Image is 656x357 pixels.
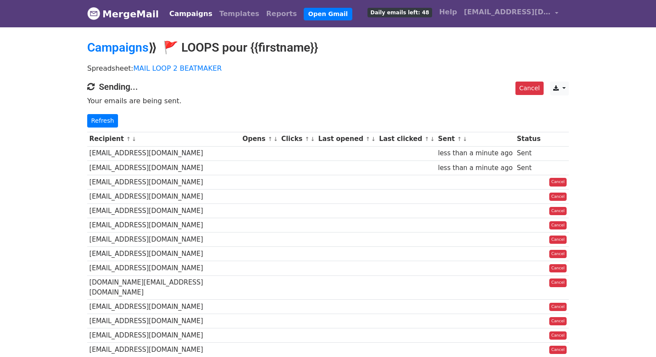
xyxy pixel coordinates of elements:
[87,96,569,105] p: Your emails are being sent.
[87,40,148,55] a: Campaigns
[87,204,240,218] td: [EMAIL_ADDRESS][DOMAIN_NAME]
[305,136,310,142] a: ↑
[515,132,542,146] th: Status
[549,193,567,201] a: Cancel
[515,160,542,175] td: Sent
[166,5,216,23] a: Campaigns
[515,82,544,95] a: Cancel
[549,331,567,340] a: Cancel
[316,132,377,146] th: Last opened
[126,136,131,142] a: ↑
[424,136,429,142] a: ↑
[549,317,567,326] a: Cancel
[216,5,262,23] a: Templates
[87,189,240,203] td: [EMAIL_ADDRESS][DOMAIN_NAME]
[273,136,278,142] a: ↓
[87,146,240,160] td: [EMAIL_ADDRESS][DOMAIN_NAME]
[310,136,315,142] a: ↓
[549,236,567,244] a: Cancel
[377,132,436,146] th: Last clicked
[87,82,569,92] h4: Sending...
[549,303,567,311] a: Cancel
[438,163,512,173] div: less than a minute ago
[87,300,240,314] td: [EMAIL_ADDRESS][DOMAIN_NAME]
[87,5,159,23] a: MergeMail
[366,136,371,142] a: ↑
[87,64,569,73] p: Spreadsheet:
[87,175,240,189] td: [EMAIL_ADDRESS][DOMAIN_NAME]
[87,261,240,275] td: [EMAIL_ADDRESS][DOMAIN_NAME]
[133,64,222,72] a: MAIL LOOP 2 BEATMAKER
[87,218,240,233] td: [EMAIL_ADDRESS][DOMAIN_NAME]
[549,178,567,187] a: Cancel
[268,136,272,142] a: ↑
[87,247,240,261] td: [EMAIL_ADDRESS][DOMAIN_NAME]
[87,275,240,300] td: [DOMAIN_NAME][EMAIL_ADDRESS][DOMAIN_NAME]
[549,207,567,216] a: Cancel
[515,146,542,160] td: Sent
[87,314,240,328] td: [EMAIL_ADDRESS][DOMAIN_NAME]
[263,5,301,23] a: Reports
[549,250,567,259] a: Cancel
[87,40,569,55] h2: ⟫ 🚩 LOOPS pour {{firstname}}
[462,136,467,142] a: ↓
[371,136,376,142] a: ↓
[87,328,240,343] td: [EMAIL_ADDRESS][DOMAIN_NAME]
[549,346,567,354] a: Cancel
[460,3,562,24] a: [EMAIL_ADDRESS][DOMAIN_NAME]
[87,233,240,247] td: [EMAIL_ADDRESS][DOMAIN_NAME]
[364,3,436,21] a: Daily emails left: 48
[87,343,240,357] td: [EMAIL_ADDRESS][DOMAIN_NAME]
[464,7,551,17] span: [EMAIL_ADDRESS][DOMAIN_NAME]
[430,136,435,142] a: ↓
[240,132,279,146] th: Opens
[87,114,118,128] a: Refresh
[367,8,432,17] span: Daily emails left: 48
[436,3,460,21] a: Help
[457,136,462,142] a: ↑
[304,8,352,20] a: Open Gmail
[87,7,100,20] img: MergeMail logo
[549,278,567,287] a: Cancel
[87,132,240,146] th: Recipient
[438,148,512,158] div: less than a minute ago
[131,136,136,142] a: ↓
[436,132,515,146] th: Sent
[549,264,567,273] a: Cancel
[549,221,567,230] a: Cancel
[279,132,316,146] th: Clicks
[87,160,240,175] td: [EMAIL_ADDRESS][DOMAIN_NAME]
